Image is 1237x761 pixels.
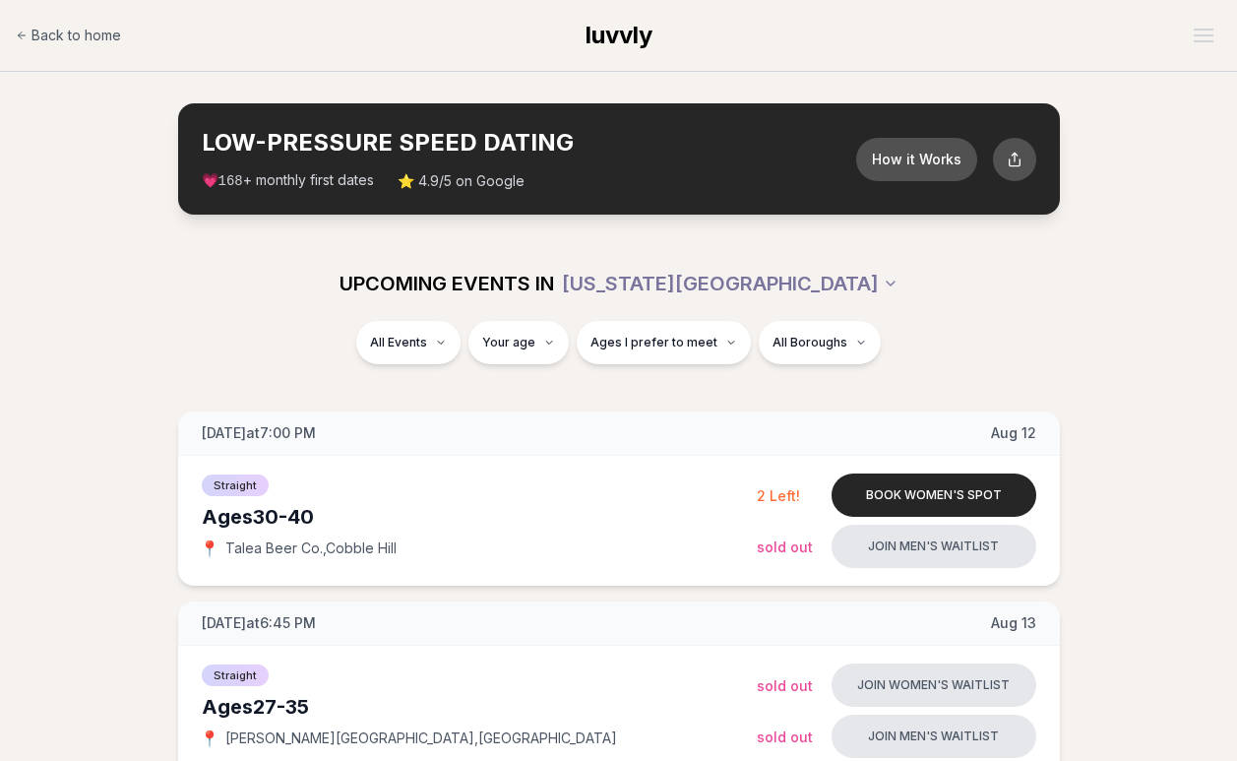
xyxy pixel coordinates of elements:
span: Sold Out [757,729,813,745]
span: Sold Out [757,539,813,555]
span: 168 [218,173,243,189]
div: Ages 30-40 [202,503,757,531]
button: All Events [356,321,461,364]
a: Back to home [16,16,121,55]
button: Join men's waitlist [832,525,1036,568]
span: luvvly [586,21,652,49]
button: Ages I prefer to meet [577,321,751,364]
button: Book women's spot [832,474,1036,517]
span: [PERSON_NAME][GEOGRAPHIC_DATA] , [GEOGRAPHIC_DATA] [225,729,617,748]
button: All Boroughs [759,321,881,364]
h2: LOW-PRESSURE SPEED DATING [202,127,856,159]
span: All Boroughs [773,335,847,350]
a: luvvly [586,20,652,51]
span: Your age [482,335,535,350]
button: Open menu [1186,21,1221,50]
button: Join men's waitlist [832,715,1036,758]
span: Sold Out [757,677,813,694]
span: ⭐ 4.9/5 on Google [398,171,525,191]
span: Aug 12 [991,423,1036,443]
span: [DATE] at 6:45 PM [202,613,316,633]
div: Ages 27-35 [202,693,757,721]
span: Talea Beer Co. , Cobble Hill [225,539,397,558]
span: 💗 + monthly first dates [202,170,374,191]
button: How it Works [856,138,977,181]
span: 2 Left! [757,487,800,504]
button: [US_STATE][GEOGRAPHIC_DATA] [562,262,898,305]
span: Straight [202,475,269,496]
span: Aug 13 [991,613,1036,633]
span: Ages I prefer to meet [590,335,717,350]
span: [DATE] at 7:00 PM [202,423,316,443]
span: UPCOMING EVENTS IN [340,270,554,297]
button: Join women's waitlist [832,664,1036,707]
span: 📍 [202,730,217,746]
button: Your age [468,321,569,364]
span: Straight [202,665,269,686]
span: 📍 [202,540,217,556]
span: Back to home [31,26,121,45]
span: All Events [370,335,427,350]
